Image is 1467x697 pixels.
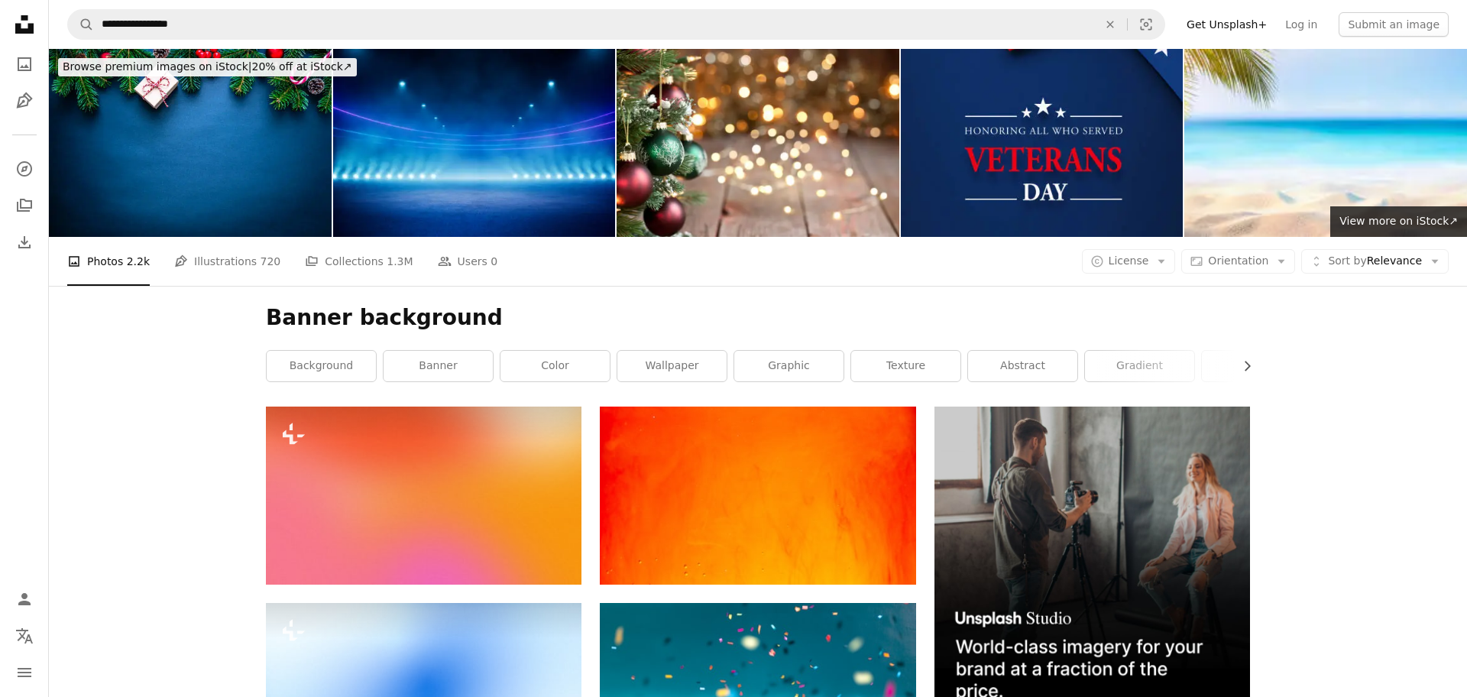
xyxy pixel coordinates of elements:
[9,621,40,651] button: Language
[1184,49,1467,237] img: Summer Banner - Sunny Sand With Palm Leaves In Tropical Beach
[9,154,40,184] a: Explore
[333,49,616,237] img: Abstract blue neon stadium background illuminated with lamps on ground. Science, product and spor...
[1330,206,1467,237] a: View more on iStock↗
[67,9,1165,40] form: Find visuals sitewide
[63,60,251,73] span: Browse premium images on iStock |
[1233,351,1250,381] button: scroll list to the right
[1082,249,1176,274] button: License
[9,86,40,116] a: Illustrations
[500,351,610,381] a: color
[1177,12,1276,37] a: Get Unsplash+
[387,253,413,270] span: 1.3M
[384,351,493,381] a: banner
[1328,254,1422,269] span: Relevance
[617,351,727,381] a: wallpaper
[1208,254,1268,267] span: Orientation
[49,49,332,237] img: Blue Christmas and New year Holiday frame
[174,237,280,286] a: Illustrations 720
[901,49,1184,237] img: Veteran's Day Concept - Veteran's Day Message Sitting Below Rippled American Flag On Navy Blue Ba...
[9,227,40,258] a: Download History
[266,488,581,502] a: a blurry image of an orange and pink background
[1109,254,1149,267] span: License
[1328,254,1366,267] span: Sort by
[261,253,281,270] span: 720
[9,584,40,614] a: Log in / Sign up
[305,237,413,286] a: Collections 1.3M
[968,351,1077,381] a: abstract
[617,49,899,237] img: Christmas Tree, Red and Green Ornaments against a Defocused Lights Background
[600,407,915,584] img: a close up of a fire with water drops on it
[438,237,498,286] a: Users 0
[1093,10,1127,39] button: Clear
[266,407,581,584] img: a blurry image of an orange and pink background
[9,9,40,43] a: Home — Unsplash
[600,488,915,502] a: a close up of a fire with water drops on it
[1276,12,1326,37] a: Log in
[49,49,366,86] a: Browse premium images on iStock|20% off at iStock↗
[9,190,40,221] a: Collections
[1339,12,1449,37] button: Submit an image
[1085,351,1194,381] a: gradient
[267,351,376,381] a: background
[63,60,352,73] span: 20% off at iStock ↗
[491,253,497,270] span: 0
[68,10,94,39] button: Search Unsplash
[1339,215,1458,227] span: View more on iStock ↗
[851,351,960,381] a: texture
[9,657,40,688] button: Menu
[9,49,40,79] a: Photos
[1128,10,1164,39] button: Visual search
[1202,351,1311,381] a: outdoor
[1301,249,1449,274] button: Sort byRelevance
[734,351,844,381] a: graphic
[266,304,1250,332] h1: Banner background
[1181,249,1295,274] button: Orientation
